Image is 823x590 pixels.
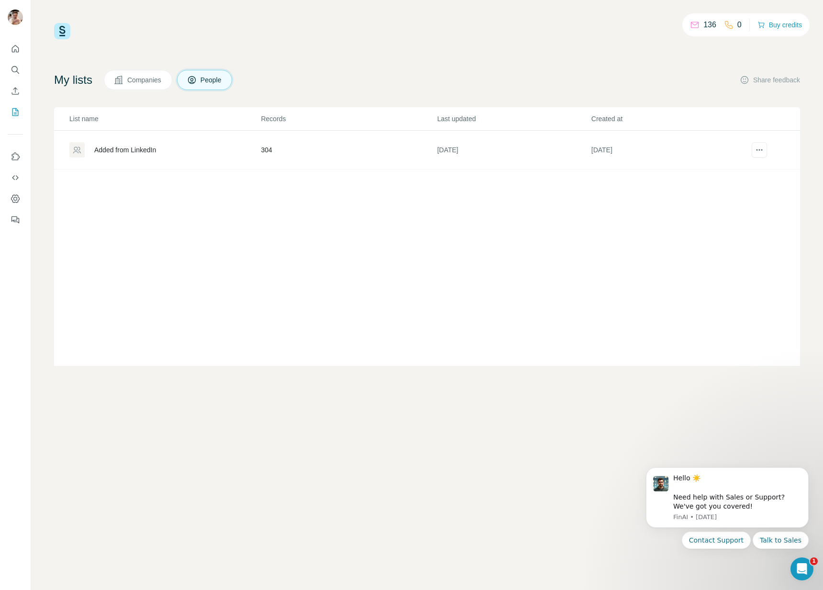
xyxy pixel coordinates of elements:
span: 1 [810,557,818,565]
td: [DATE] [437,131,591,170]
td: [DATE] [591,131,745,170]
button: Feedback [8,211,23,228]
p: Records [261,114,436,124]
button: Dashboard [8,190,23,207]
iframe: Intercom live chat [790,557,813,580]
p: List name [69,114,260,124]
iframe: Intercom notifications message [632,455,823,585]
span: People [200,75,222,85]
p: 136 [703,19,716,31]
p: 0 [737,19,742,31]
p: Created at [591,114,745,124]
button: Use Surfe API [8,169,23,186]
img: Surfe Logo [54,23,70,39]
button: Share feedback [740,75,800,85]
span: Companies [127,75,162,85]
div: Added from LinkedIn [94,145,156,155]
h4: My lists [54,72,92,88]
button: Search [8,61,23,79]
p: Last updated [437,114,590,124]
button: Quick start [8,40,23,57]
td: 304 [260,131,436,170]
button: Buy credits [757,18,802,32]
button: Use Surfe on LinkedIn [8,148,23,165]
button: My lists [8,103,23,121]
img: Avatar [8,10,23,25]
button: actions [752,142,767,158]
button: Enrich CSV [8,82,23,100]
